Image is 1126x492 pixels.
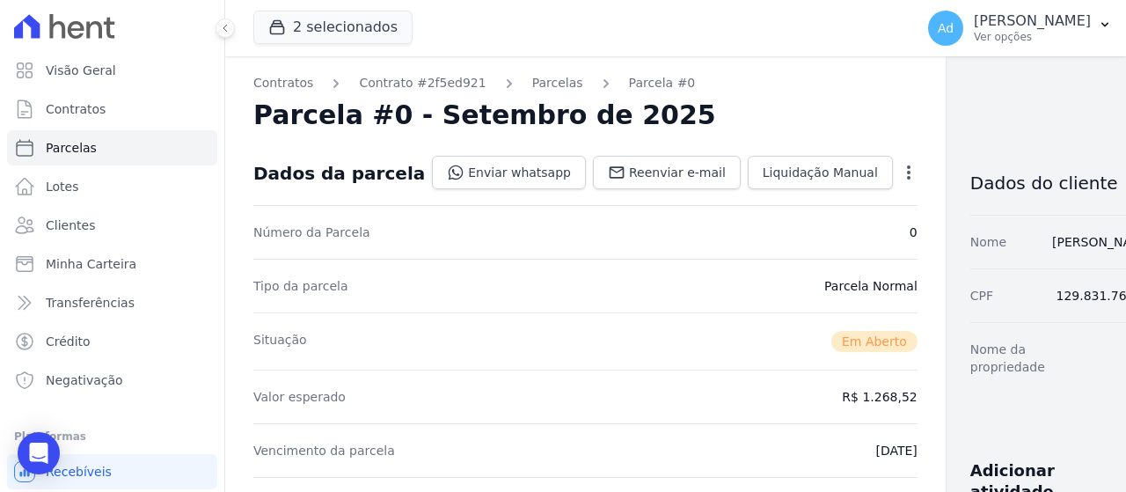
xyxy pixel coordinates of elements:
a: Minha Carteira [7,246,217,282]
dd: [DATE] [875,442,917,459]
button: 2 selecionados [253,11,413,44]
h2: Parcela #0 - Setembro de 2025 [253,99,716,131]
dd: Parcela Normal [824,277,918,295]
a: Parcela #0 [629,74,696,92]
span: Em Aberto [831,331,918,352]
a: Recebíveis [7,454,217,489]
dt: Nome da propriedade [970,341,1099,376]
p: Ver opções [974,30,1091,44]
a: Contrato #2f5ed921 [359,74,486,92]
dt: Número da Parcela [253,224,370,241]
a: Transferências [7,285,217,320]
span: Parcelas [46,139,97,157]
div: Plataformas [14,426,210,447]
dd: R$ 1.268,52 [842,388,917,406]
a: Parcelas [7,130,217,165]
button: Ad [PERSON_NAME] Ver opções [914,4,1126,53]
dt: Situação [253,331,307,352]
span: Reenviar e-mail [629,164,726,181]
a: Parcelas [532,74,583,92]
span: Ad [938,22,954,34]
span: Liquidação Manual [763,164,878,181]
dt: Valor esperado [253,388,346,406]
a: Clientes [7,208,217,243]
a: Crédito [7,324,217,359]
dt: Nome [970,233,1006,251]
span: Visão Geral [46,62,116,79]
a: Negativação [7,363,217,398]
dd: 0 [910,224,918,241]
a: Liquidação Manual [748,156,893,189]
span: Recebíveis [46,463,112,481]
span: Lotes [46,178,79,195]
a: Enviar whatsapp [432,156,586,189]
span: Contratos [46,100,106,118]
a: Contratos [7,92,217,127]
dt: CPF [970,287,993,305]
a: Reenviar e-mail [593,156,741,189]
p: [PERSON_NAME] [974,12,1091,30]
a: Lotes [7,169,217,204]
a: Visão Geral [7,53,217,88]
a: Contratos [253,74,313,92]
div: Dados da parcela [253,163,425,184]
nav: Breadcrumb [253,74,918,92]
div: Open Intercom Messenger [18,432,60,474]
span: Crédito [46,333,91,350]
span: Clientes [46,217,95,234]
span: Minha Carteira [46,255,136,273]
span: Transferências [46,294,135,312]
span: Negativação [46,371,123,389]
dt: Vencimento da parcela [253,442,395,459]
dt: Tipo da parcela [253,277,348,295]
